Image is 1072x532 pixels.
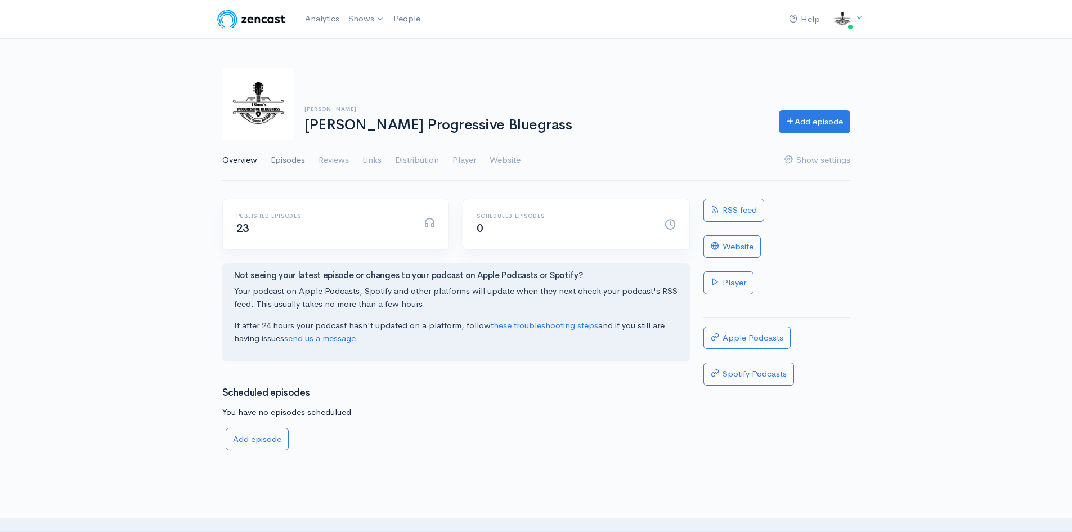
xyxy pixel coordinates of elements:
span: 0 [477,221,483,235]
p: Your podcast on Apple Podcasts, Spotify and other platforms will update when they next check your... [234,285,678,310]
h6: Published episodes [236,213,411,219]
a: Episodes [271,140,305,181]
a: Add episode [779,110,850,133]
a: Reviews [319,140,349,181]
a: these troubleshooting steps [491,320,598,330]
a: Spotify Podcasts [703,363,794,386]
img: ZenCast Logo [216,8,287,30]
a: Analytics [300,7,344,31]
h6: [PERSON_NAME] [304,106,765,112]
a: People [389,7,425,31]
img: ... [831,8,854,30]
h3: Scheduled episodes [222,388,690,399]
a: Website [490,140,521,181]
h1: [PERSON_NAME] Progressive Bluegrass [304,117,765,133]
a: Apple Podcasts [703,327,791,350]
a: Help [784,7,824,32]
a: RSS feed [703,199,764,222]
span: 23 [236,221,249,235]
a: Player [703,271,753,294]
h6: Scheduled episodes [477,213,651,219]
a: send us a message [284,333,356,343]
a: Links [362,140,382,181]
a: Distribution [395,140,439,181]
a: Player [452,140,476,181]
h4: Not seeing your latest episode or changes to your podcast on Apple Podcasts or Spotify? [234,271,678,280]
p: If after 24 hours your podcast hasn't updated on a platform, follow and if you still are having i... [234,319,678,345]
a: Website [703,235,761,258]
a: Shows [344,7,389,32]
a: Add episode [226,428,289,451]
p: You have no episodes schedulued [222,406,690,419]
a: Show settings [784,140,850,181]
a: Overview [222,140,257,181]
